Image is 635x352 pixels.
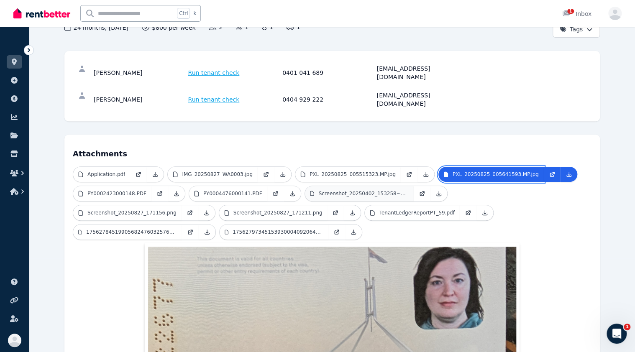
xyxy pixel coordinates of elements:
p: Screenshot_20250402_153258~3.png [318,190,408,197]
a: Download Attachment [147,167,164,182]
a: Open in new Tab [327,205,344,220]
a: Open in new Tab [151,186,168,201]
a: Open in new Tab [182,205,198,220]
a: Download Attachment [417,167,434,182]
a: PY0002423000148.PDF [73,186,151,201]
p: Application.pdf [87,171,125,178]
p: Screenshot_20250827_171211.png [233,209,323,216]
a: Open in new Tab [328,224,345,240]
a: Open in new Tab [267,186,284,201]
div: [EMAIL_ADDRESS][DOMAIN_NAME] [377,91,469,108]
a: Download Attachment [198,205,215,220]
a: 17562784519905682476032576457887.jpg [73,224,182,240]
a: PY0004476000141.PDF [189,186,267,201]
span: 1 [567,9,574,14]
span: 1 [624,324,630,330]
a: Open in new Tab [544,167,561,182]
a: Screenshot_20250827_171211.png [219,205,328,220]
a: TenantLedgerReportPT_59.pdf [365,205,459,220]
a: Download Attachment [168,186,185,201]
span: 24 months , [DATE] [64,23,128,32]
a: PXL_20250825_005515323.MP.jpg [295,167,401,182]
a: Download Attachment [430,186,447,201]
a: Download Attachment [284,186,301,201]
span: 1 [236,23,248,31]
span: 1 [262,23,273,31]
span: Run tenant check [188,69,240,77]
a: Download Attachment [274,167,291,182]
p: PY0002423000148.PDF [87,190,146,197]
p: PY0004476000141.PDF [203,190,262,197]
a: Download Attachment [344,205,361,220]
p: TenantLedgerReportPT_59.pdf [379,209,454,216]
p: IMG_20250827_WA0003.jpg [182,171,253,178]
a: Application.pdf [73,167,130,182]
iframe: Intercom live chat [607,324,627,344]
span: $800 per week [142,23,196,32]
button: Tags [553,21,600,38]
a: Open in new Tab [182,224,199,240]
div: [PERSON_NAME] [94,91,186,108]
a: 17562797345153930004092064585127.jpg [220,224,328,240]
a: Screenshot_20250402_153258~3.png [305,186,414,201]
span: Tags [560,25,583,33]
a: Open in new Tab [460,205,476,220]
a: Open in new Tab [414,186,430,201]
span: k [193,10,196,17]
span: 2 [209,23,223,31]
img: RentBetter [13,7,70,20]
a: PXL_20250825_005641593.MP.jpg [438,167,544,182]
span: Run tenant check [188,95,240,104]
a: Open in new Tab [401,167,417,182]
div: [PERSON_NAME] [94,64,186,81]
a: Download Attachment [476,205,493,220]
div: Inbox [562,10,591,18]
p: 17562784519905682476032576457887.jpg [86,229,177,235]
a: Download Attachment [561,167,577,182]
p: Screenshot_20250827_171156.png [87,209,177,216]
p: 17562797345153930004092064585127.jpg [233,229,323,235]
div: 0404 929 222 [282,91,374,108]
a: Screenshot_20250827_171156.png [73,205,182,220]
span: Ctrl [177,8,190,19]
span: 1 [287,23,300,31]
a: Open in new Tab [130,167,147,182]
p: PXL_20250825_005515323.MP.jpg [310,171,396,178]
div: [EMAIL_ADDRESS][DOMAIN_NAME] [377,64,469,81]
a: Open in new Tab [258,167,274,182]
a: IMG_20250827_WA0003.jpg [168,167,258,182]
div: 0401 041 689 [282,64,374,81]
a: Download Attachment [199,224,215,240]
p: PXL_20250825_005641593.MP.jpg [453,171,539,178]
a: Download Attachment [345,224,362,240]
h4: Attachments [73,143,591,160]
